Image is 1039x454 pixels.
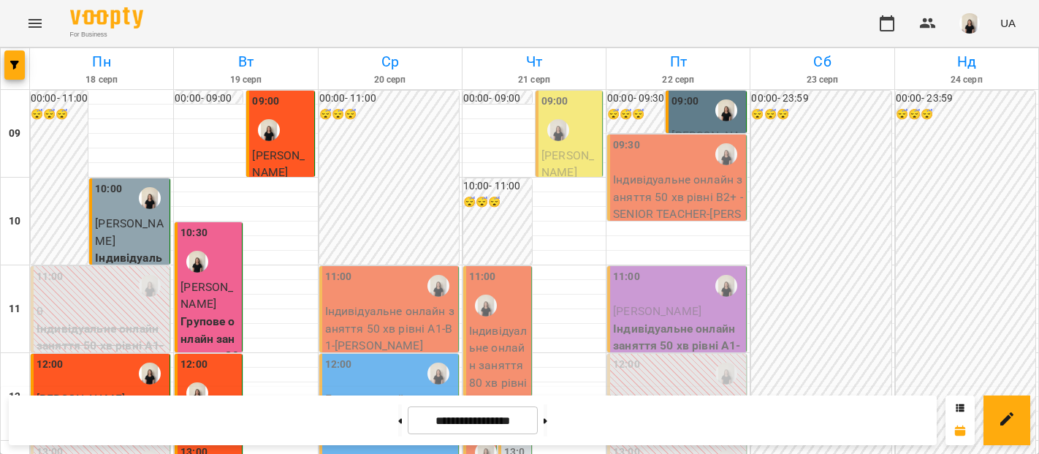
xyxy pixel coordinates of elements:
[469,269,496,285] label: 11:00
[9,301,20,317] h6: 11
[321,73,460,87] h6: 20 серп
[715,143,737,165] img: Жюлі
[613,269,640,285] label: 11:00
[751,91,891,107] h6: 00:00 - 23:59
[252,148,305,180] span: [PERSON_NAME]
[186,251,208,273] img: Жюлі
[715,275,737,297] img: Жюлі
[1000,15,1016,31] span: UA
[319,107,459,123] h6: 😴😴😴
[175,91,243,107] h6: 00:00 - 09:00
[609,50,747,73] h6: Пт
[613,320,743,372] p: Індивідуальне онлайн заняття 50 хв рівні А1-В1- SENIOR TEACHER
[70,30,143,39] span: For Business
[463,91,532,107] h6: 00:00 - 09:00
[613,171,743,240] p: Індивідуальне онлайн заняття 50 хв рівні В2+ - SENIOR TEACHER - [PERSON_NAME]
[613,137,640,154] label: 09:30
[465,50,604,73] h6: Чт
[319,91,459,107] h6: 00:00 - 11:00
[715,99,737,121] img: Жюлі
[37,320,167,372] p: Індивідуальне онлайн заняття 50 хв рівні А1-В1 ([PERSON_NAME])
[18,6,53,41] button: Menu
[9,126,20,142] h6: 09
[37,303,167,320] p: 0
[95,181,122,197] label: 10:00
[465,73,604,87] h6: 21 серп
[753,73,891,87] h6: 23 серп
[32,50,171,73] h6: Пн
[607,107,664,123] h6: 😴😴😴
[475,295,497,317] img: Жюлі
[541,148,594,180] span: [PERSON_NAME]
[37,269,64,285] label: 11:00
[715,363,737,385] img: Жюлі
[325,357,352,373] label: 12:00
[613,304,701,318] span: [PERSON_NAME]
[959,13,980,34] img: a3bfcddf6556b8c8331b99a2d66cc7fb.png
[753,50,891,73] h6: Сб
[180,225,208,241] label: 10:30
[176,73,315,87] h6: 19 серп
[751,107,891,123] h6: 😴😴😴
[671,94,699,110] label: 09:00
[613,357,640,373] label: 12:00
[31,107,88,123] h6: 😴😴😴
[463,178,532,194] h6: 10:00 - 11:00
[541,94,568,110] label: 09:00
[186,382,208,404] img: Жюлі
[139,275,161,297] img: Жюлі
[70,7,143,29] img: Voopty Logo
[180,280,233,311] span: [PERSON_NAME]
[463,194,532,211] h6: 😴😴😴
[37,357,64,373] label: 12:00
[180,357,208,373] label: 12:00
[32,73,171,87] h6: 18 серп
[896,107,1035,123] h6: 😴😴😴
[252,94,279,110] label: 09:00
[671,129,739,160] span: [PERSON_NAME]
[139,363,161,385] img: Жюлі
[609,73,747,87] h6: 22 серп
[994,10,1021,37] button: UA
[897,73,1036,87] h6: 24 серп
[31,91,88,107] h6: 00:00 - 11:00
[258,119,280,141] img: Жюлі
[607,91,664,107] h6: 00:00 - 09:30
[896,91,1035,107] h6: 00:00 - 23:59
[325,269,352,285] label: 11:00
[95,249,167,352] p: Індивідуальне онлайн заняття 50 хв рівні А1-В1- SENIOR TEACHER
[427,363,449,385] img: Жюлі
[139,187,161,209] img: Жюлі
[325,303,455,355] p: Індивідуальне онлайн заняття 50 хв рівні А1-В1 - [PERSON_NAME]
[427,275,449,297] img: Жюлі
[897,50,1036,73] h6: Нд
[321,50,460,73] h6: Ср
[176,50,315,73] h6: Вт
[95,216,163,248] span: [PERSON_NAME]
[9,213,20,230] h6: 10
[180,313,239,399] p: Групове онлайн заняття по 80 хв рівні В2+
[547,119,569,141] img: Жюлі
